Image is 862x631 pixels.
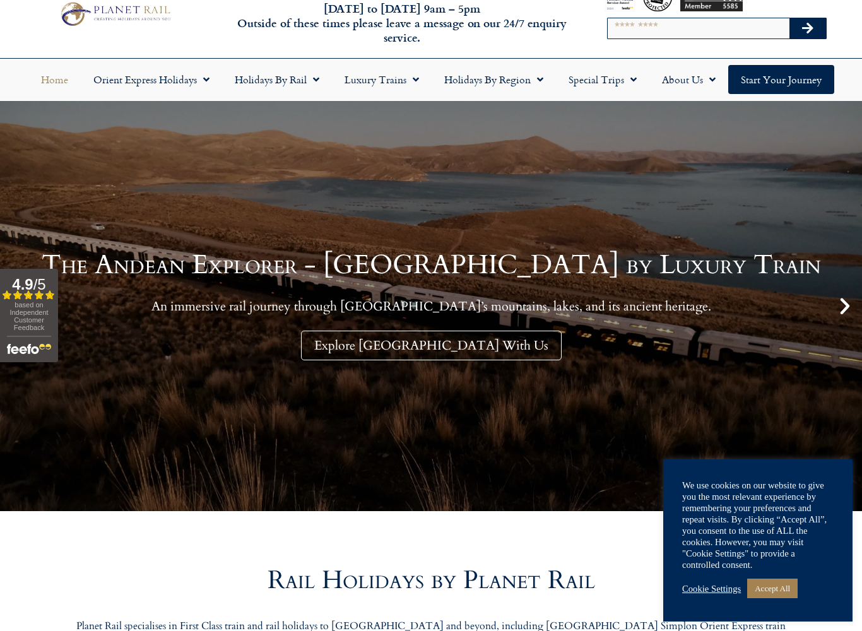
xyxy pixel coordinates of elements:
a: About Us [649,65,728,94]
a: Accept All [747,579,798,598]
div: We use cookies on our website to give you the most relevant experience by remembering your prefer... [682,480,834,570]
a: Explore [GEOGRAPHIC_DATA] With Us [301,331,562,360]
button: Search [789,18,826,38]
a: Orient Express Holidays [81,65,222,94]
div: Next slide [834,295,856,317]
a: Luxury Trains [332,65,432,94]
h1: The Andean Explorer - [GEOGRAPHIC_DATA] by Luxury Train [42,252,821,278]
a: Holidays by Region [432,65,556,94]
nav: Menu [6,65,856,94]
a: Start your Journey [728,65,834,94]
p: An immersive rail journey through [GEOGRAPHIC_DATA]’s mountains, lakes, and its ancient heritage. [42,298,821,314]
a: Special Trips [556,65,649,94]
a: Home [28,65,81,94]
h6: [DATE] to [DATE] 9am – 5pm Outside of these times please leave a message on our 24/7 enquiry serv... [233,1,571,45]
a: Cookie Settings [682,583,741,594]
h2: Rail Holidays by Planet Rail [71,568,791,593]
a: Holidays by Rail [222,65,332,94]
